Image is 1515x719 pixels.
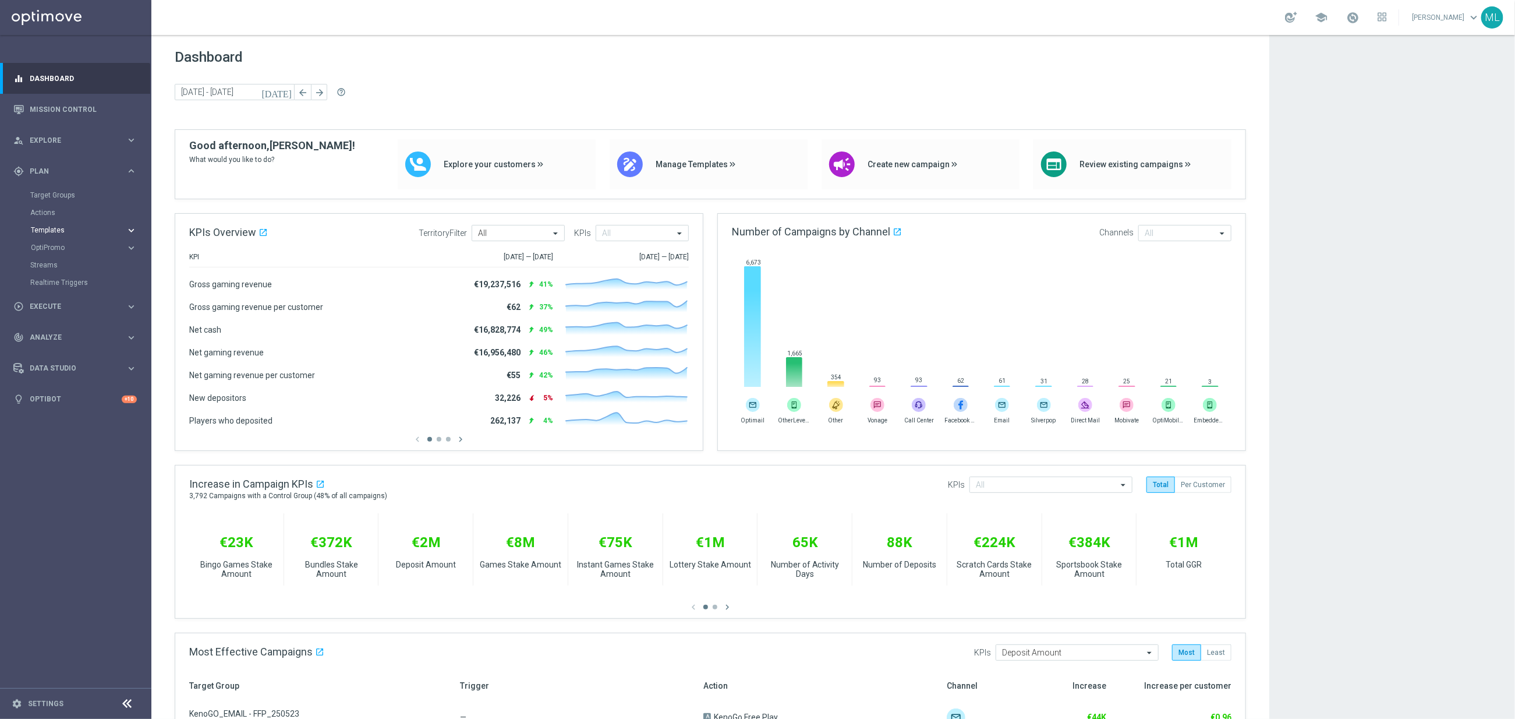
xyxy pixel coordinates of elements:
div: OptiPromo [30,239,150,256]
a: Optibot [30,384,122,415]
div: Analyze [13,332,126,343]
button: equalizer Dashboard [13,74,137,83]
div: Data Studio [13,363,126,373]
button: Templates keyboard_arrow_right [30,225,137,235]
a: Mission Control [30,94,137,125]
div: Explore [13,135,126,146]
span: Execute [30,303,126,310]
a: Actions [30,208,121,217]
div: +10 [122,396,137,403]
div: Templates [31,227,126,234]
i: keyboard_arrow_right [126,135,137,146]
i: person_search [13,135,24,146]
i: play_circle_outline [13,301,24,312]
div: Mission Control [13,94,137,125]
a: Dashboard [30,63,137,94]
button: gps_fixed Plan keyboard_arrow_right [13,167,137,176]
a: Realtime Triggers [30,278,121,287]
a: [PERSON_NAME]keyboard_arrow_down [1411,9,1481,26]
i: keyboard_arrow_right [126,242,137,253]
div: OptiPromo [31,244,126,251]
i: keyboard_arrow_right [126,165,137,177]
a: Target Groups [30,191,121,200]
button: OptiPromo keyboard_arrow_right [30,243,137,252]
span: Data Studio [30,365,126,372]
i: keyboard_arrow_right [126,332,137,343]
button: play_circle_outline Execute keyboard_arrow_right [13,302,137,311]
span: Explore [30,137,126,144]
i: lightbulb [13,394,24,404]
span: Templates [31,227,114,234]
div: Actions [30,204,150,221]
i: keyboard_arrow_right [126,363,137,374]
button: Data Studio keyboard_arrow_right [13,364,137,373]
i: settings [12,699,22,709]
div: ML [1481,6,1503,29]
span: Plan [30,168,126,175]
div: Dashboard [13,63,137,94]
a: Streams [30,260,121,270]
button: Mission Control [13,105,137,114]
div: Execute [13,301,126,312]
i: equalizer [13,73,24,84]
a: Settings [28,700,63,707]
span: school [1315,11,1328,24]
button: person_search Explore keyboard_arrow_right [13,136,137,145]
i: gps_fixed [13,166,24,177]
i: keyboard_arrow_right [126,225,137,236]
div: Templates [30,221,150,239]
span: keyboard_arrow_down [1467,11,1480,24]
button: lightbulb Optibot +10 [13,394,137,404]
i: keyboard_arrow_right [126,301,137,312]
i: track_changes [13,332,24,343]
div: Streams [30,256,150,274]
span: Analyze [30,334,126,341]
span: OptiPromo [31,244,114,251]
div: Plan [13,166,126,177]
div: Realtime Triggers [30,274,150,291]
button: track_changes Analyze keyboard_arrow_right [13,333,137,342]
div: Optibot [13,384,137,415]
div: Target Groups [30,186,150,204]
